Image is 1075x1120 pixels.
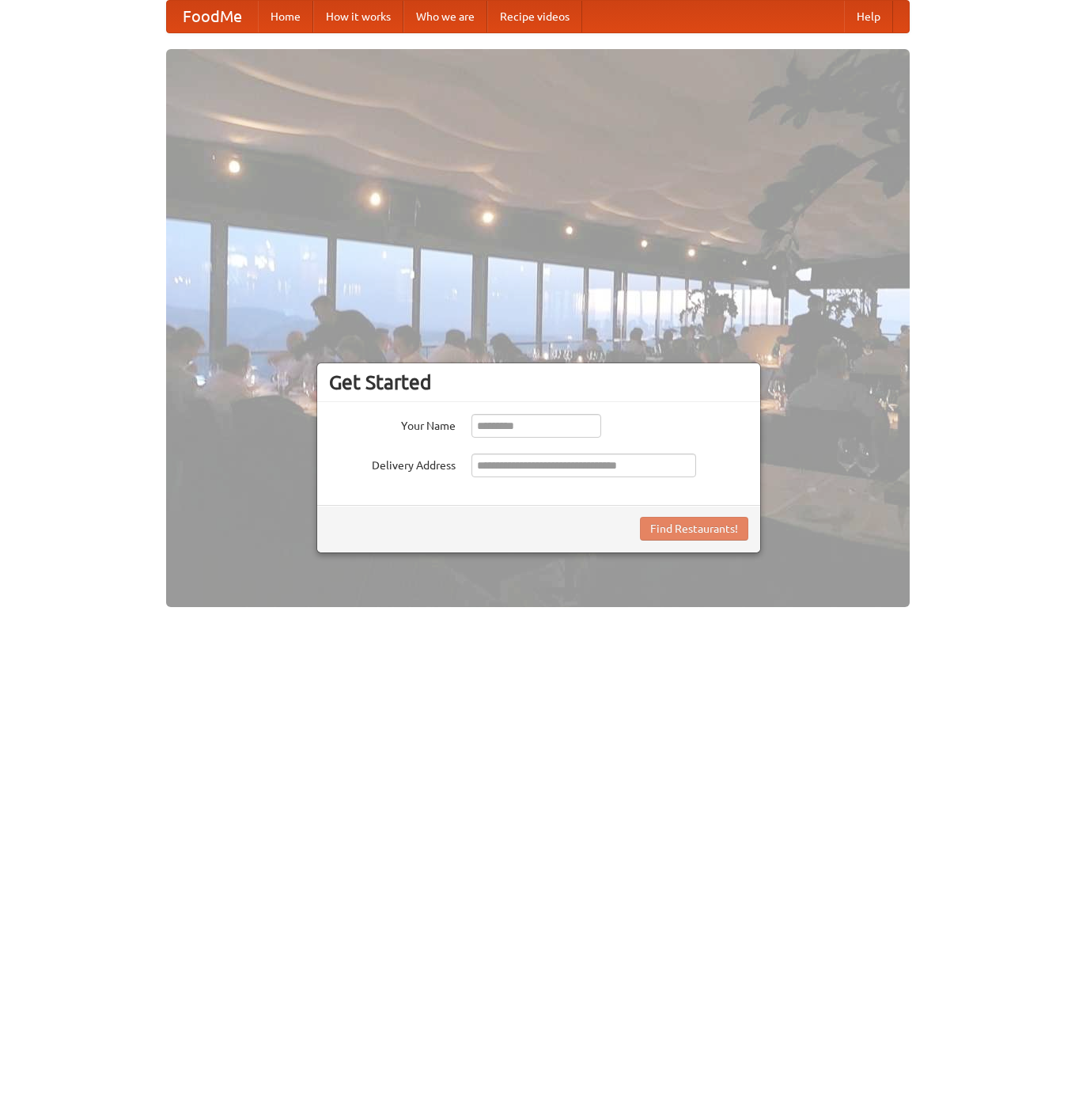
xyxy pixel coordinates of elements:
[258,1,313,32] a: Home
[329,454,456,473] label: Delivery Address
[844,1,893,32] a: Help
[329,370,748,394] h3: Get Started
[313,1,403,32] a: How it works
[640,517,748,541] button: Find Restaurants!
[403,1,487,32] a: Who we are
[167,1,258,32] a: FoodMe
[329,414,456,434] label: Your Name
[487,1,582,32] a: Recipe videos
